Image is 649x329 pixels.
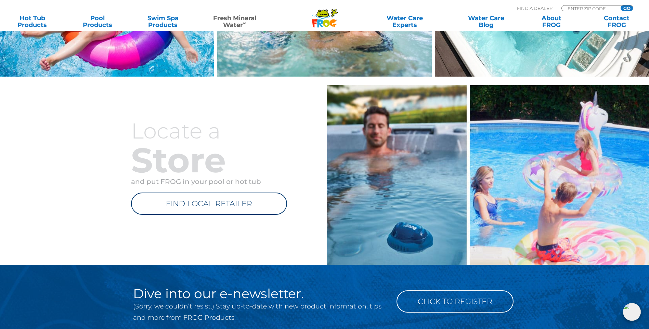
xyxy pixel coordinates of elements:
p: and put FROG in your pool or hot tub [117,178,306,186]
input: GO [621,5,633,11]
a: AboutFROG [526,15,577,28]
h3: Locate a [117,119,306,142]
a: PoolProducts [72,15,123,28]
a: Fresh MineralWater∞ [203,15,267,28]
a: ContactFROG [591,15,642,28]
input: Zip Code Form [567,5,613,11]
p: Find A Dealer [517,5,553,11]
a: Click to Register [397,290,514,313]
img: openIcon [623,303,641,321]
a: Hot TubProducts [7,15,58,28]
h2: Store [117,142,306,178]
sup: ∞ [243,20,246,26]
a: Water CareExperts [364,15,446,28]
h2: Dive into our e-newsletter. [133,287,386,301]
a: Swim SpaProducts [138,15,189,28]
p: (Sorry, we couldn’t resist.) Stay up-to-date with new product information, tips and more from FRO... [133,301,386,323]
a: Water CareBlog [460,15,511,28]
a: FIND LOCAL RETAILER [131,193,287,215]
